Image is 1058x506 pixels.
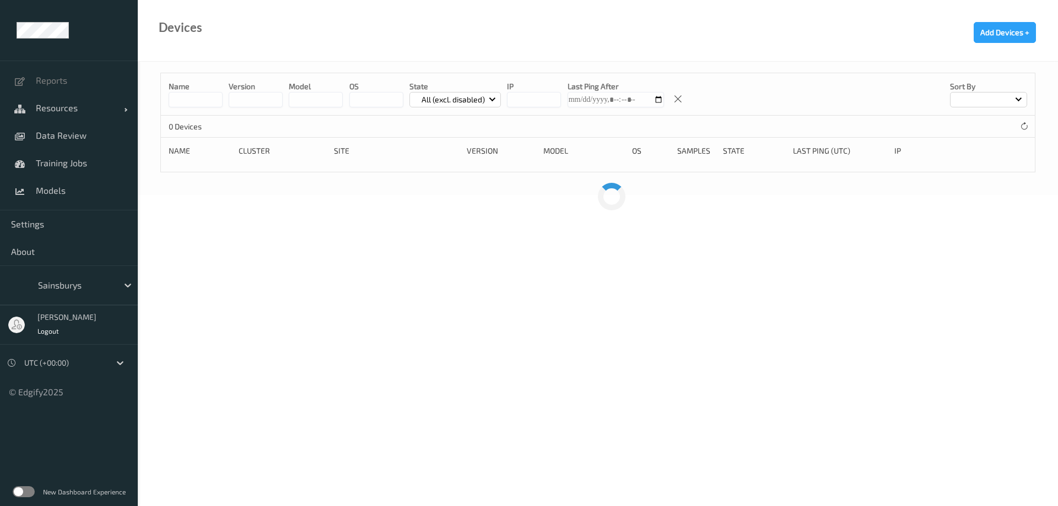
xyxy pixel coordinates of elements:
p: IP [507,81,561,92]
div: version [467,145,536,156]
p: 0 Devices [169,121,251,132]
div: State [723,145,785,156]
p: State [409,81,501,92]
div: OS [632,145,670,156]
div: Site [334,145,459,156]
div: Last Ping (UTC) [793,145,887,156]
p: OS [349,81,403,92]
p: Name [169,81,223,92]
p: Sort by [950,81,1027,92]
div: Cluster [239,145,326,156]
div: ip [894,145,969,156]
p: Last Ping After [568,81,664,92]
button: Add Devices + [974,22,1036,43]
div: Samples [677,145,715,156]
div: Model [543,145,624,156]
p: model [289,81,343,92]
div: Devices [159,22,202,33]
p: All (excl. disabled) [418,94,489,105]
p: version [229,81,283,92]
div: Name [169,145,231,156]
